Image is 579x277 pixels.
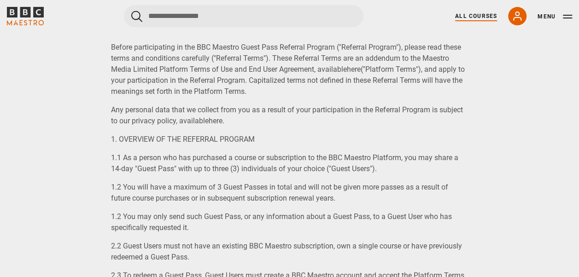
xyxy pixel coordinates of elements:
span: Any personal data that we collect from you as a result of your participation in the Referral Prog... [111,105,463,125]
svg: BBC Maestro [7,7,44,25]
span: 1.2 You may only send such Guest Pass, or any information about a Guest Pass, to a Guest User who... [111,212,452,232]
button: Submit the search query [131,11,142,22]
a: here [347,65,361,74]
button: Toggle navigation [538,12,572,21]
span: Before participating in the BBC Maestro Guest Pass Referral Program ("Referral Program"), please ... [111,43,461,74]
span: 1.2 You will have a maximum of 3 Guest Passes in total and will not be given more passes as a res... [111,183,448,202]
span: 1.1 As a person who has purchased a course or subscription to the BBC Maestro Platform, you may s... [111,153,458,173]
span: 2.2 Guest Users must not have an existing BBC Maestro subscription, own a single course or have p... [111,242,462,261]
a: here [209,116,222,125]
span: 1. OVERVIEW OF THE REFERRAL PROGRAM [111,135,255,144]
a: All Courses [455,12,497,20]
span: ("Platform Terms"), and apply to your participation in the Referral Program. Capitalized terms no... [111,65,465,96]
input: Search [124,5,363,27]
span: . [222,116,224,125]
